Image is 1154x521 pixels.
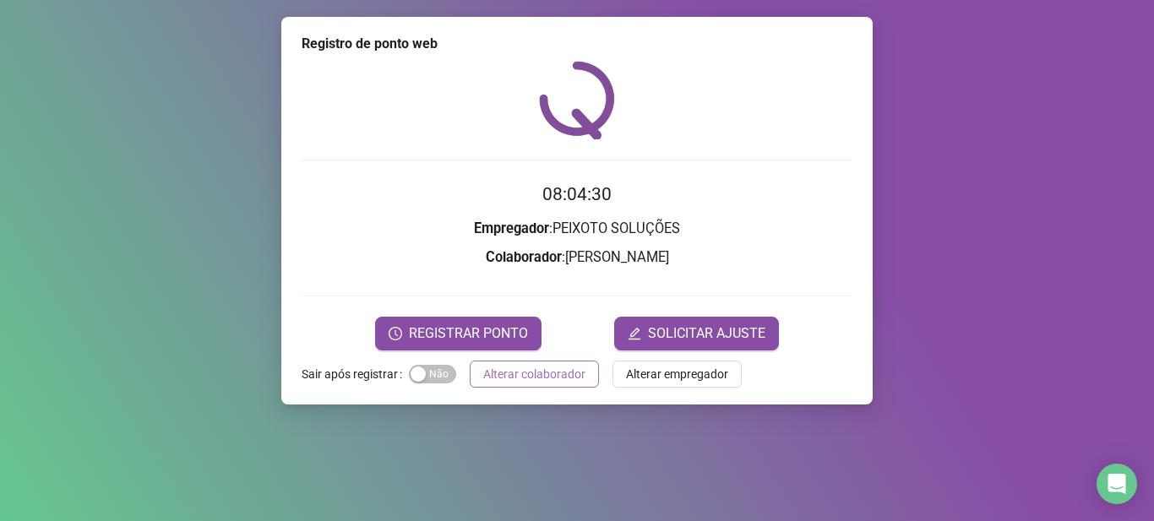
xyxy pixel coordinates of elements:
[486,249,562,265] strong: Colaborador
[470,361,599,388] button: Alterar colaborador
[302,247,852,269] h3: : [PERSON_NAME]
[409,323,528,344] span: REGISTRAR PONTO
[648,323,765,344] span: SOLICITAR AJUSTE
[483,365,585,383] span: Alterar colaborador
[389,327,402,340] span: clock-circle
[628,327,641,340] span: edit
[614,317,779,350] button: editSOLICITAR AJUSTE
[626,365,728,383] span: Alterar empregador
[1097,464,1137,504] div: Open Intercom Messenger
[474,220,549,236] strong: Empregador
[539,61,615,139] img: QRPoint
[542,184,612,204] time: 08:04:30
[375,317,542,350] button: REGISTRAR PONTO
[302,34,852,54] div: Registro de ponto web
[302,218,852,240] h3: : PEIXOTO SOLUÇÕES
[302,361,409,388] label: Sair após registrar
[612,361,742,388] button: Alterar empregador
